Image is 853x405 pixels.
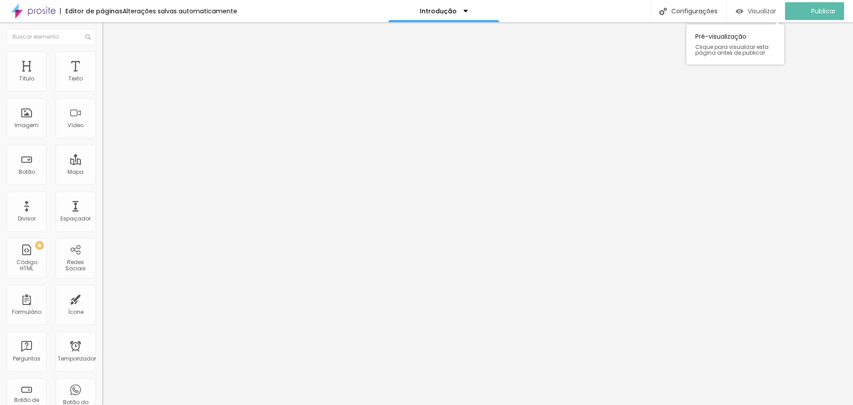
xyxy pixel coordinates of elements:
[736,8,743,15] img: view-1.svg
[13,355,40,362] font: Perguntas
[420,7,457,16] font: Introdução
[15,121,39,129] font: Imagem
[102,22,853,405] iframe: Editor
[727,2,785,20] button: Visualizar
[695,32,746,41] font: Pré-visualização
[16,258,37,272] font: Código HTML
[18,215,36,222] font: Divisor
[85,34,91,40] img: Ícone
[68,308,84,316] font: Ícone
[68,168,84,176] font: Mapa
[671,7,717,16] font: Configurações
[12,308,41,316] font: Formulário
[19,75,34,82] font: Título
[123,7,237,16] font: Alterações salvas automaticamente
[695,43,769,56] font: Clique para visualizar esta página antes de publicar.
[68,75,83,82] font: Texto
[19,168,35,176] font: Botão
[659,8,667,15] img: Ícone
[65,7,123,16] font: Editor de páginas
[58,355,96,362] font: Temporizador
[60,215,91,222] font: Espaçador
[68,121,84,129] font: Vídeo
[785,2,844,20] button: Publicar
[7,29,96,45] input: Buscar elemento
[748,7,776,16] font: Visualizar
[65,258,86,272] font: Redes Sociais
[811,7,836,16] font: Publicar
